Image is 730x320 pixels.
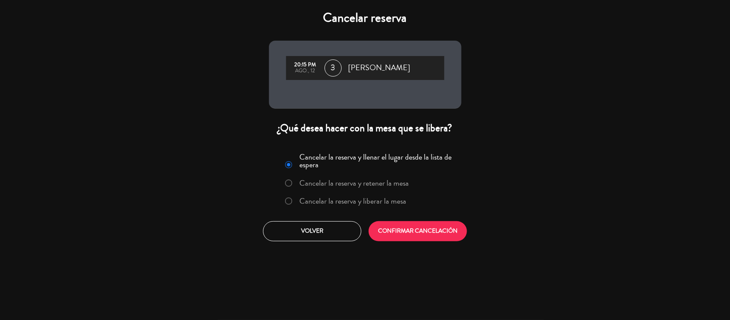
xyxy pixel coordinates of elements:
[349,62,411,74] span: [PERSON_NAME]
[269,10,461,26] h4: Cancelar reserva
[263,221,361,241] button: Volver
[369,221,467,241] button: CONFIRMAR CANCELACIÓN
[290,62,320,68] div: 20:15 PM
[299,153,456,169] label: Cancelar la reserva y llenar el lugar desde la lista de espera
[325,59,342,77] span: 3
[269,121,461,135] div: ¿Qué desea hacer con la mesa que se libera?
[299,197,406,205] label: Cancelar la reserva y liberar la mesa
[299,179,409,187] label: Cancelar la reserva y retener la mesa
[290,68,320,74] div: ago., 12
